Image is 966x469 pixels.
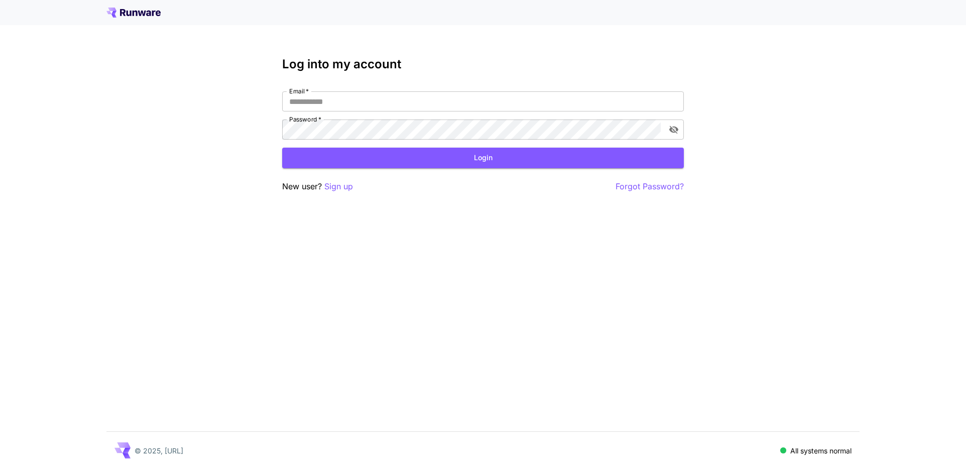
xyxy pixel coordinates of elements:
button: Login [282,148,684,168]
button: Forgot Password? [616,180,684,193]
button: toggle password visibility [665,121,683,139]
h3: Log into my account [282,57,684,71]
p: © 2025, [URL] [135,445,183,456]
label: Email [289,87,309,95]
label: Password [289,115,321,124]
button: Sign up [324,180,353,193]
p: New user? [282,180,353,193]
p: All systems normal [790,445,852,456]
